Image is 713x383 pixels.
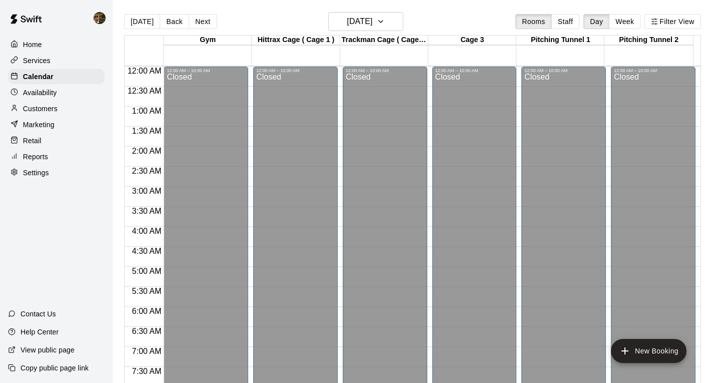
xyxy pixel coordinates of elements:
button: add [611,339,686,363]
span: 4:00 AM [130,227,164,235]
span: 7:30 AM [130,367,164,375]
a: Customers [8,101,105,116]
div: 12:00 AM – 10:00 AM [167,68,245,73]
span: 2:30 AM [130,167,164,175]
button: Back [160,14,189,29]
a: Home [8,37,105,52]
div: Gym [164,36,252,45]
span: 1:00 AM [130,107,164,115]
span: 6:00 AM [130,307,164,315]
p: Services [23,56,51,66]
p: Retail [23,136,42,146]
span: 5:30 AM [130,287,164,295]
p: Contact Us [21,309,56,319]
p: Calendar [23,72,54,82]
span: 6:30 AM [130,327,164,335]
p: Copy public page link [21,363,89,373]
span: 7:00 AM [130,347,164,355]
button: Staff [551,14,580,29]
span: 1:30 AM [130,127,164,135]
button: Week [609,14,640,29]
div: Pitching Tunnel 2 [604,36,692,45]
span: 2:00 AM [130,147,164,155]
h6: [DATE] [347,15,372,29]
p: Availability [23,88,57,98]
button: Rooms [515,14,551,29]
a: Calendar [8,69,105,84]
p: View public page [21,345,75,355]
span: 12:00 AM [125,67,164,75]
a: Retail [8,133,105,148]
a: Settings [8,165,105,180]
button: Filter View [644,14,700,29]
span: 4:30 AM [130,247,164,255]
img: Francisco Gracesqui [94,12,106,24]
a: Reports [8,149,105,164]
span: 3:30 AM [130,207,164,215]
div: 12:00 AM – 10:00 AM [614,68,692,73]
button: [DATE] [124,14,160,29]
div: Cage 3 [428,36,516,45]
div: 12:00 AM – 10:00 AM [435,68,514,73]
div: 12:00 AM – 10:00 AM [524,68,603,73]
button: [DATE] [328,12,403,31]
div: Hittrax Cage ( Cage 1 ) [252,36,340,45]
div: Pitching Tunnel 1 [516,36,604,45]
div: 12:00 AM – 10:00 AM [256,68,335,73]
div: Trackman Cage ( Cage 2 ) [340,36,428,45]
p: Settings [23,168,49,178]
p: Home [23,40,42,50]
span: 12:30 AM [125,87,164,95]
button: Next [189,14,217,29]
a: Marketing [8,117,105,132]
a: Availability [8,85,105,100]
p: Customers [23,104,58,114]
button: Day [583,14,609,29]
a: Services [8,53,105,68]
span: 5:00 AM [130,267,164,275]
p: Reports [23,152,48,162]
p: Marketing [23,120,55,130]
span: 3:00 AM [130,187,164,195]
div: Francisco Gracesqui [92,8,113,28]
div: 12:00 AM – 10:00 AM [346,68,424,73]
p: Help Center [21,327,59,337]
